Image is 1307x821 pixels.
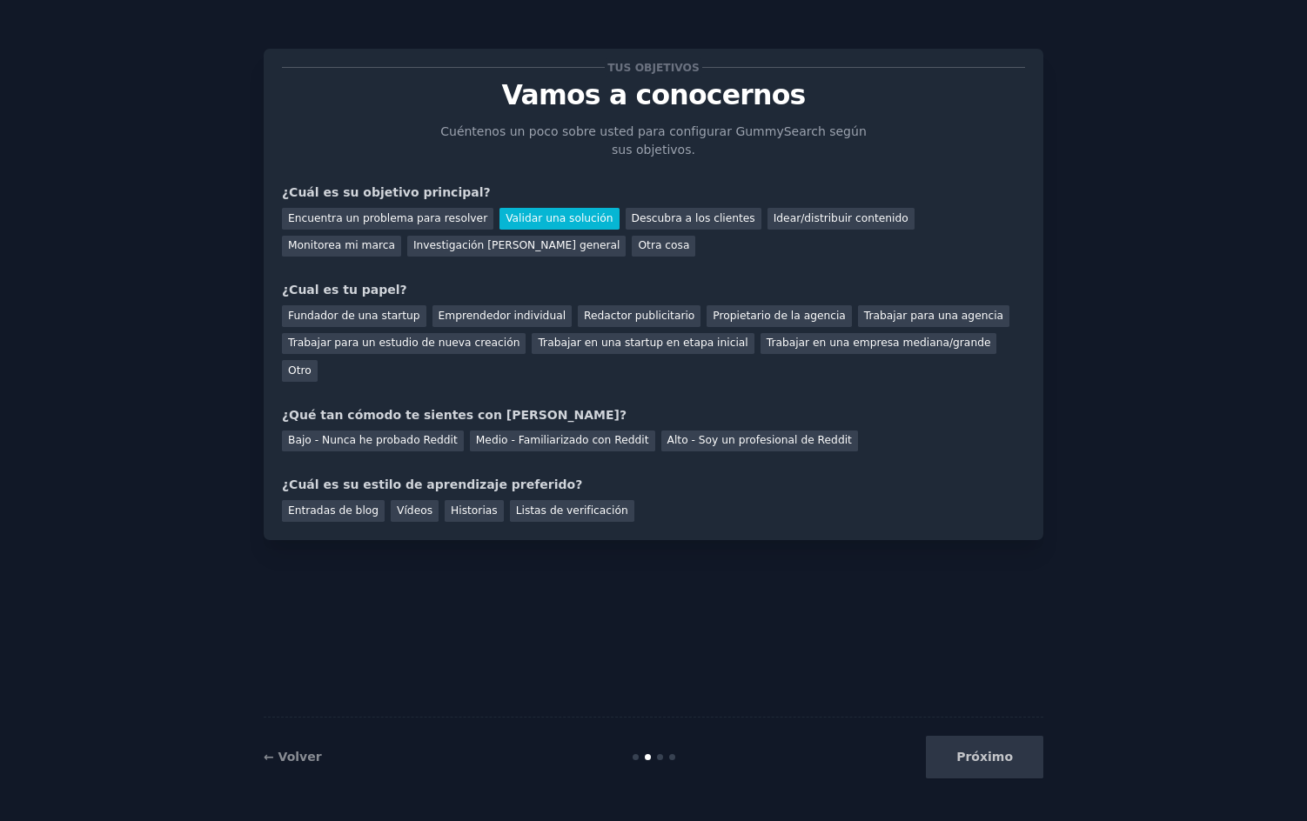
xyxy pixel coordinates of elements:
font: Trabajar en una empresa mediana/grande [767,337,991,349]
font: Otra cosa [638,239,689,251]
font: Descubra a los clientes [632,212,755,224]
font: Historias [451,504,498,517]
font: Cuéntenos un poco sobre usted para configurar GummySearch según sus objetivos. [440,124,867,157]
font: Idear/distribuir contenido [774,212,908,224]
font: Tus objetivos [607,62,699,74]
font: ¿Cuál es su estilo de aprendizaje preferido? [282,477,582,491]
font: Propietario de la agencia [713,310,846,322]
a: ← Volver [264,750,322,764]
font: Alto - Soy un profesional de Reddit [667,434,852,446]
font: Monitorea mi marca [288,239,395,251]
font: ¿Qué tan cómodo te sientes con [PERSON_NAME]? [282,408,627,422]
font: Vamos a conocernos [502,79,806,110]
font: Vídeos [397,504,432,517]
font: Validar una solución [506,212,613,224]
font: ¿Cual es tu papel? [282,283,407,297]
font: Fundador de una startup [288,310,420,322]
font: Medio - Familiarizado con Reddit [476,434,649,446]
font: Redactor publicitario [584,310,694,322]
font: Emprendedor individual [439,310,566,322]
font: Investigación [PERSON_NAME] general [413,239,620,251]
font: Bajo - Nunca he probado Reddit [288,434,458,446]
font: Encuentra un problema para resolver [288,212,487,224]
font: Entradas de blog [288,504,379,517]
font: Otro [288,364,312,377]
font: Listas de verificación [516,504,628,517]
font: Trabajar para un estudio de nueva creación [288,337,519,349]
font: ¿Cuál es su objetivo principal? [282,185,491,199]
font: Trabajar en una startup en etapa inicial [538,337,747,349]
font: Trabajar para una agencia [864,310,1003,322]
